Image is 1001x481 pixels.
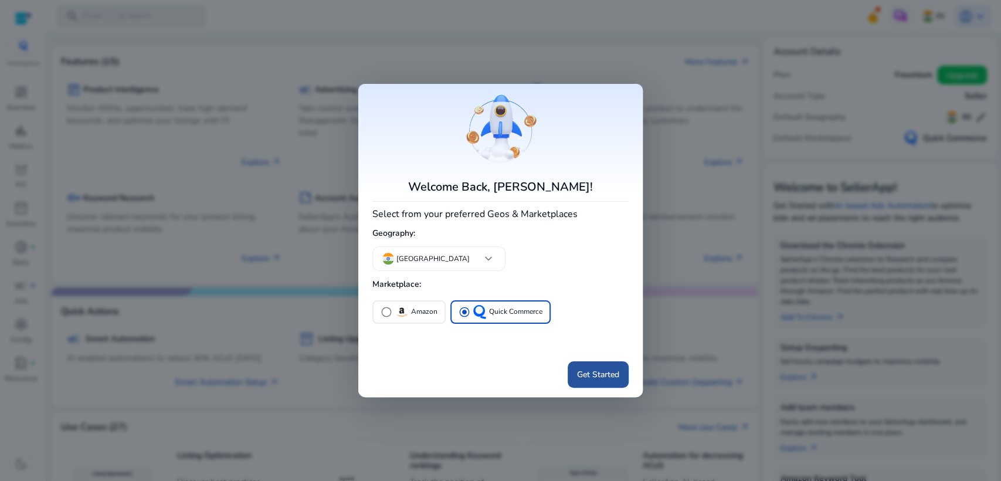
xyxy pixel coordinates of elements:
[568,361,629,388] button: Get Started
[411,306,437,318] p: Amazon
[489,306,542,318] p: Quick Commerce
[395,305,409,319] img: amazon.svg
[382,253,394,265] img: in.svg
[396,253,470,264] p: [GEOGRAPHIC_DATA]
[577,368,619,381] span: Get Started
[459,306,470,318] span: radio_button_checked
[473,305,487,319] img: QC-logo.svg
[372,224,629,243] h5: Geography:
[372,275,629,294] h5: Marketplace:
[481,252,496,266] span: keyboard_arrow_down
[381,306,392,318] span: radio_button_unchecked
